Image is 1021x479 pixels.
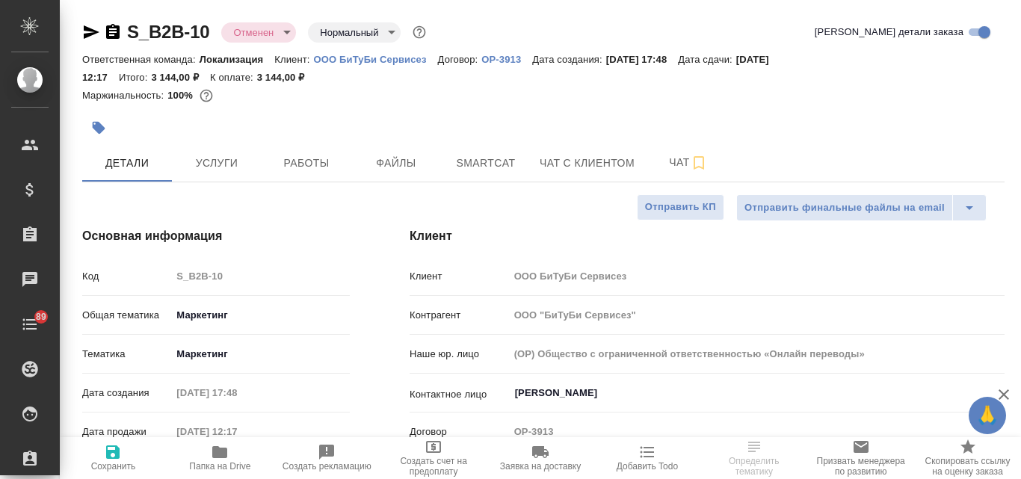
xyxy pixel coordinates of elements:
button: Сохранить [60,437,167,479]
p: Клиент [410,269,509,284]
p: Дата создания [82,386,171,401]
span: Отправить КП [645,199,716,216]
h4: Клиент [410,227,1005,245]
button: Заявка на доставку [487,437,594,479]
span: Папка на Drive [189,461,250,472]
button: Создать счет на предоплату [380,437,487,479]
button: Доп статусы указывают на важность/срочность заказа [410,22,429,42]
button: Определить тематику [700,437,807,479]
span: [PERSON_NAME] детали заказа [815,25,963,40]
p: Ответственная команда: [82,54,200,65]
button: Отправить КП [637,194,724,220]
button: Призвать менеджера по развитию [807,437,914,479]
span: 🙏 [975,400,1000,431]
p: 3 144,00 ₽ [257,72,316,83]
p: 100% [167,90,197,101]
p: Дата сдачи: [678,54,735,65]
button: Отправить финальные файлы на email [736,194,953,221]
span: Чат с клиентом [540,154,635,173]
p: Контрагент [410,308,509,323]
p: Дата создания: [532,54,605,65]
p: Локализация [200,54,275,65]
div: Маркетинг [171,342,350,367]
button: Отменен [229,26,278,39]
input: Пустое поле [509,304,1005,326]
span: Добавить Todo [617,461,678,472]
p: Тематика [82,347,171,362]
p: Договор [410,424,509,439]
button: 🙏 [969,397,1006,434]
span: Чат [653,153,724,172]
button: Нормальный [315,26,383,39]
p: Маржинальность: [82,90,167,101]
p: К оплате: [210,72,257,83]
h4: Основная информация [82,227,350,245]
p: Клиент: [274,54,313,65]
a: S_B2B-10 [127,22,209,42]
p: [DATE] 17:48 [606,54,679,65]
button: Добавить Todo [593,437,700,479]
input: Пустое поле [171,382,302,404]
span: Создать счет на предоплату [389,456,478,477]
span: Скопировать ссылку на оценку заказа [923,456,1012,477]
p: Контактное лицо [410,387,509,402]
svg: Подписаться [690,154,708,172]
button: Скопировать ссылку на оценку заказа [914,437,1021,479]
p: Наше юр. лицо [410,347,509,362]
a: ООО БиТуБи Сервисез [314,52,438,65]
p: Код [82,269,171,284]
a: 89 [4,306,56,343]
a: OP-3913 [481,52,532,65]
span: Файлы [360,154,432,173]
span: Призвать менеджера по развитию [816,456,905,477]
button: Создать рекламацию [274,437,380,479]
span: Сохранить [91,461,136,472]
span: Детали [91,154,163,173]
input: Пустое поле [509,265,1005,287]
p: 3 144,00 ₽ [151,72,210,83]
p: ООО БиТуБи Сервисез [314,54,438,65]
span: Создать рекламацию [283,461,371,472]
button: Добавить тэг [82,111,115,144]
input: Пустое поле [509,421,1005,442]
div: split button [736,194,987,221]
span: Услуги [181,154,253,173]
button: Скопировать ссылку [104,23,122,41]
p: Общая тематика [82,308,171,323]
span: Определить тематику [709,456,798,477]
span: Отправить финальные файлы на email [744,200,945,217]
span: Smartcat [450,154,522,173]
span: Работы [271,154,342,173]
span: 89 [27,309,55,324]
div: Маркетинг [171,303,350,328]
button: 0.00 RUB; [197,86,216,105]
p: Итого: [119,72,151,83]
span: Заявка на доставку [500,461,581,472]
p: Дата продажи [82,424,171,439]
input: Пустое поле [171,421,302,442]
p: OP-3913 [481,54,532,65]
input: Пустое поле [509,343,1005,365]
div: Отменен [308,22,401,43]
button: Скопировать ссылку для ЯМессенджера [82,23,100,41]
div: Отменен [221,22,296,43]
input: Пустое поле [171,265,350,287]
button: Папка на Drive [167,437,274,479]
p: Договор: [438,54,482,65]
